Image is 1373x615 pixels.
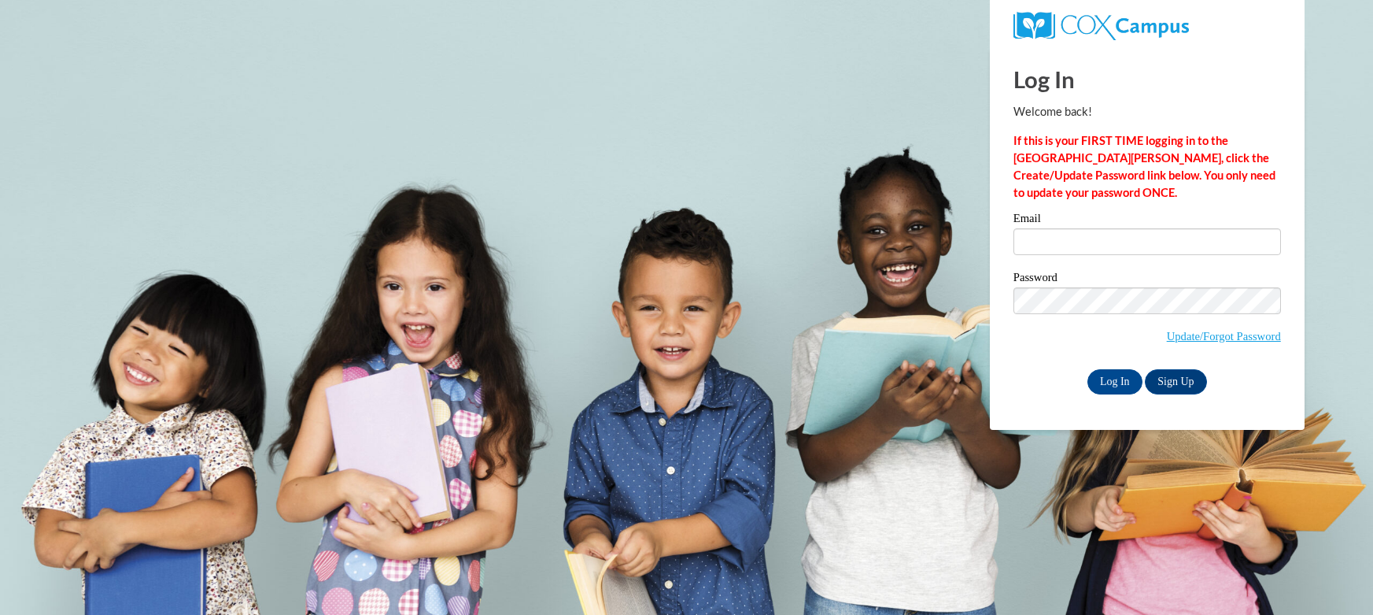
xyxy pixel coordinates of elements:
[1013,134,1275,199] strong: If this is your FIRST TIME logging in to the [GEOGRAPHIC_DATA][PERSON_NAME], click the Create/Upd...
[1013,63,1281,95] h1: Log In
[1087,369,1142,395] input: Log In
[1013,272,1281,287] label: Password
[1167,330,1281,343] a: Update/Forgot Password
[1013,213,1281,228] label: Email
[1013,12,1189,40] img: COX Campus
[1145,369,1206,395] a: Sign Up
[1013,18,1189,31] a: COX Campus
[1013,103,1281,120] p: Welcome back!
